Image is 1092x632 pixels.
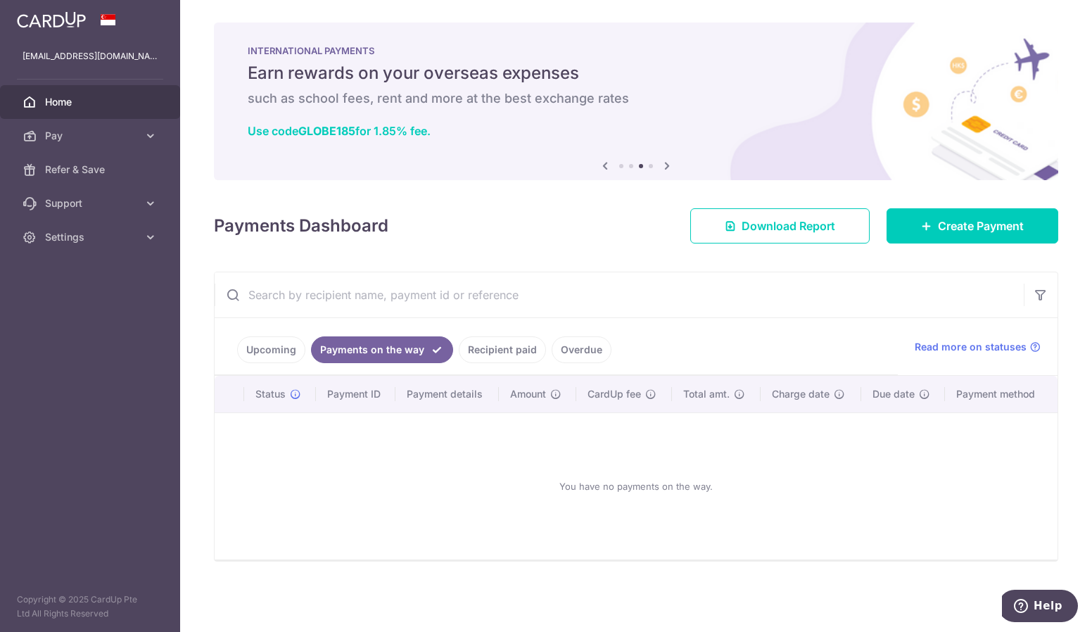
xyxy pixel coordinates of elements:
[45,163,138,177] span: Refer & Save
[214,23,1058,180] img: International Payment Banner
[237,336,305,363] a: Upcoming
[248,45,1024,56] p: INTERNATIONAL PAYMENTS
[742,217,835,234] span: Download Report
[915,340,1027,354] span: Read more on statuses
[45,95,138,109] span: Home
[215,272,1024,317] input: Search by recipient name, payment id or reference
[588,387,641,401] span: CardUp fee
[231,424,1041,548] div: You have no payments on the way.
[17,11,86,28] img: CardUp
[45,230,138,244] span: Settings
[459,336,546,363] a: Recipient paid
[248,124,431,138] a: Use codeGLOBE185for 1.85% fee.
[887,208,1058,244] a: Create Payment
[214,213,388,239] h4: Payments Dashboard
[395,376,499,412] th: Payment details
[248,90,1024,107] h6: such as school fees, rent and more at the best exchange rates
[255,387,286,401] span: Status
[872,387,915,401] span: Due date
[690,208,870,244] a: Download Report
[311,336,453,363] a: Payments on the way
[248,62,1024,84] h5: Earn rewards on your overseas expenses
[945,376,1058,412] th: Payment method
[298,124,355,138] b: GLOBE185
[552,336,611,363] a: Overdue
[1002,590,1078,625] iframe: Opens a widget where you can find more information
[938,217,1024,234] span: Create Payment
[45,129,138,143] span: Pay
[772,387,830,401] span: Charge date
[23,49,158,63] p: [EMAIL_ADDRESS][DOMAIN_NAME]
[45,196,138,210] span: Support
[915,340,1041,354] a: Read more on statuses
[316,376,395,412] th: Payment ID
[683,387,730,401] span: Total amt.
[510,387,546,401] span: Amount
